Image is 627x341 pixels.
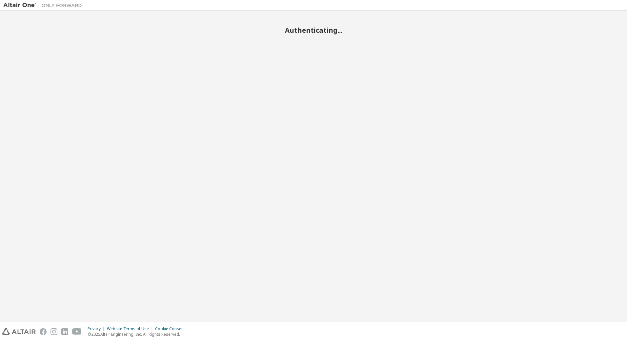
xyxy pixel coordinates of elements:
h2: Authenticating... [3,26,624,34]
img: youtube.svg [72,328,82,335]
div: Cookie Consent [155,326,189,331]
img: altair_logo.svg [2,328,36,335]
img: Altair One [3,2,85,9]
div: Privacy [88,326,107,331]
img: instagram.svg [51,328,57,335]
div: Website Terms of Use [107,326,155,331]
img: linkedin.svg [61,328,68,335]
img: facebook.svg [40,328,47,335]
p: © 2025 Altair Engineering, Inc. All Rights Reserved. [88,331,189,337]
